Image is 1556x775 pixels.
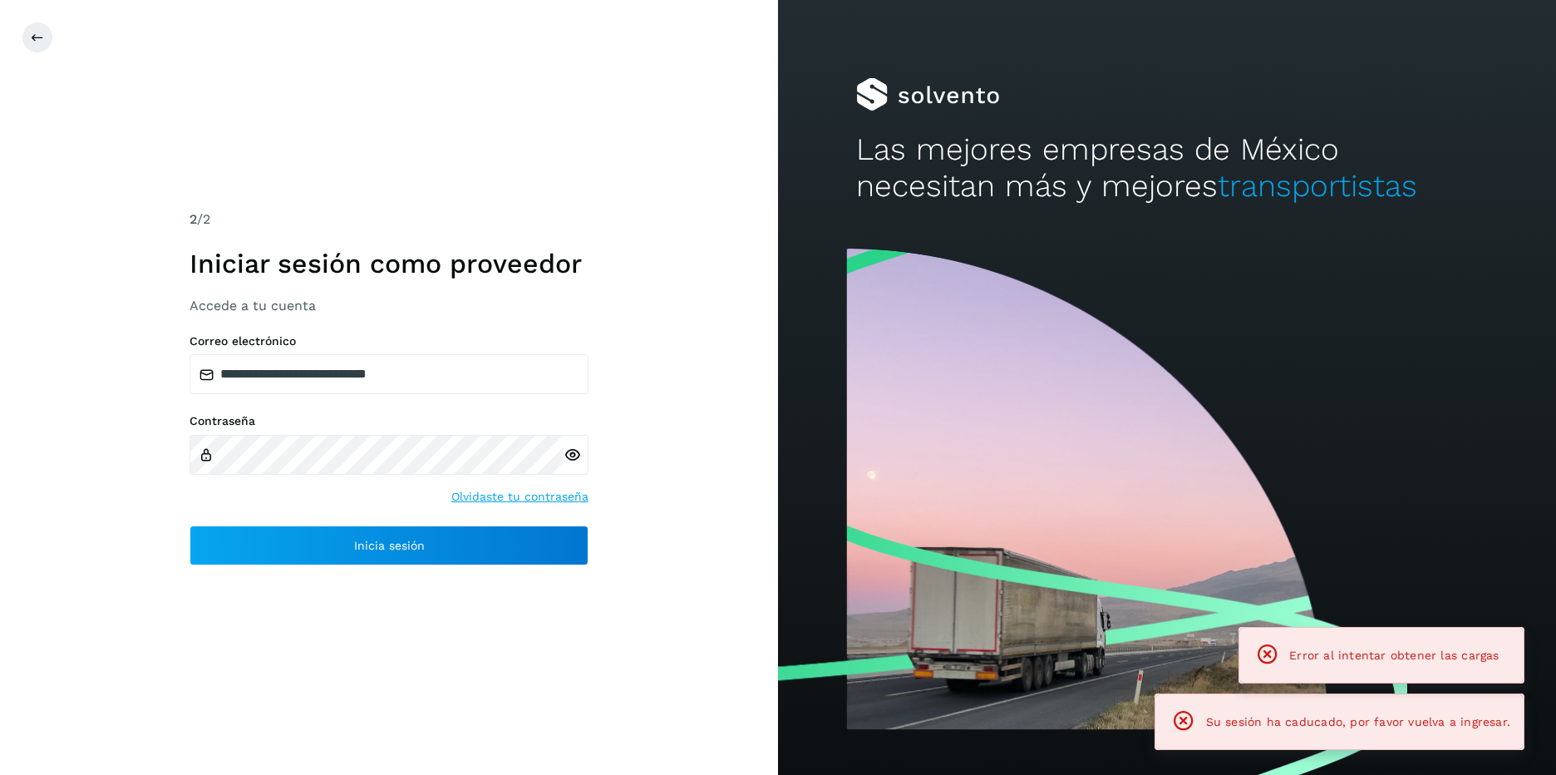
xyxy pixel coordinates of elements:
div: /2 [190,210,588,230]
h1: Iniciar sesión como proveedor [190,248,588,279]
h3: Accede a tu cuenta [190,298,588,313]
a: Olvidaste tu contraseña [451,488,588,506]
label: Correo electrónico [190,334,588,348]
span: transportistas [1218,168,1417,204]
span: Error al intentar obtener las cargas [1289,649,1499,662]
span: Inicia sesión [354,540,425,551]
h2: Las mejores empresas de México necesitan más y mejores [856,131,1479,205]
span: 2 [190,211,197,227]
label: Contraseña [190,414,588,428]
span: Su sesión ha caducado, por favor vuelva a ingresar. [1206,715,1510,728]
button: Inicia sesión [190,526,588,565]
